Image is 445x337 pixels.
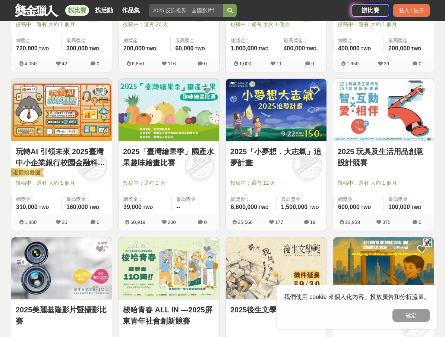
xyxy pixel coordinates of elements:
span: 400,000 [338,45,360,52]
span: 200 [168,219,176,225]
span: 最高獎金： [66,196,107,203]
span: TWD [39,205,49,210]
span: 600,000 [338,204,360,210]
span: 25 [62,219,67,225]
a: 找活動 [92,5,116,16]
span: 0 [204,61,206,66]
span: 投稿中：還有 大約 1 個月 [16,179,107,187]
img: Cover Image [333,79,434,141]
span: 最高獎金： [388,37,429,44]
span: 總獎金： [231,196,272,203]
span: 投稿中：還有 大約 1 個月 [230,21,322,28]
span: TWD [89,205,99,210]
img: Cover Image [11,237,112,300]
span: 0 [311,61,314,66]
span: 投稿中：還有 大約 1 個月 [338,179,429,187]
span: 160,000 [66,204,88,210]
span: 0 [419,61,421,66]
span: 6,850 [132,61,144,66]
img: Cover Image [119,237,219,300]
span: 總獎金： [16,196,57,203]
span: 0 [419,219,421,225]
a: 作品集 [119,5,143,16]
span: 0 [97,61,99,66]
span: 1,000 [239,61,252,66]
span: 23,938 [345,219,360,225]
span: 11 [277,61,282,66]
span: 0 [204,219,206,225]
img: Cover Image [226,237,326,300]
img: Cover Image [119,79,219,141]
span: -- [176,204,180,210]
span: 400,000 [284,45,305,52]
span: 60,000 [175,45,193,52]
span: TWD [411,46,421,52]
span: 投稿中：還有 12 天 [230,179,322,187]
span: 我們使用 cookie 來個人化內容、投放廣告和分析流量。 [284,294,430,300]
span: 總獎金： [231,37,274,44]
span: 0 [97,219,99,225]
span: 39,000 [123,204,142,210]
span: TWD [39,46,49,52]
span: 總獎金： [338,37,379,44]
a: 玩轉AI 引領未來 2025臺灣中小企業銀行校園金融科技創意挑戰賽 [16,146,107,168]
span: 300,000 [66,45,88,52]
span: 投稿中：還有 20 天 [123,21,215,28]
span: 4,050 [25,61,37,66]
span: 19 [310,219,315,225]
span: 最高獎金： [175,37,215,44]
span: TWD [361,205,371,210]
span: TWD [361,46,371,52]
span: 最高獎金： [281,196,322,203]
span: TWD [146,46,156,52]
input: 2025 反詐視界—全國影片競賽 [149,4,223,17]
span: TWD [258,205,268,210]
span: TWD [143,205,153,210]
span: 最高獎金： [66,37,107,44]
span: 200,000 [123,45,145,52]
span: 投稿中：還有 大約 1 個月 [16,21,107,28]
span: 投稿中：還有 2 天 [123,179,215,187]
span: 最高獎金： [176,196,215,203]
a: 2025美麗基隆影片暨攝影比賽 [16,304,107,327]
span: 42 [62,61,67,66]
img: 老闆娘嚴選 [10,168,44,178]
span: TWD [258,46,268,52]
span: 375 [382,219,391,225]
span: 總獎金： [123,196,167,203]
span: 25,566 [238,219,253,225]
img: Cover Image [226,79,326,141]
span: 最高獎金： [388,196,429,203]
a: 辦比賽 [352,4,389,17]
span: 100,000 [388,204,410,210]
span: 總獎金： [16,37,57,44]
span: TWD [306,46,316,52]
span: 39 [384,61,389,66]
span: 177 [275,219,283,225]
button: 確定 [392,309,430,322]
div: 登入 / 註冊 [393,4,430,17]
a: 梭哈青春 ALL IN —2025屏東青年社會創新競賽 [123,304,215,327]
span: 310,000 [16,204,38,210]
span: 投稿中：還有 大約 1 個月 [338,21,429,28]
a: 2025 玩具及生活用品創意設計競賽 [338,146,429,168]
img: Cover Image [333,237,434,300]
span: TWD [89,46,99,52]
span: 最高獎金： [284,37,322,44]
span: TWD [411,205,421,210]
a: Cover Image [11,79,112,141]
a: 2025「小夢想．大志氣」追夢計畫 [230,146,322,168]
span: 1,850 [25,219,37,225]
a: 2025「臺灣繪果季」國產水果趣味繪畫比賽 [123,146,215,168]
span: TWD [309,205,319,210]
span: 1,000,000 [231,45,257,52]
span: 1,500,000 [281,204,307,210]
span: 6,600,000 [231,204,257,210]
